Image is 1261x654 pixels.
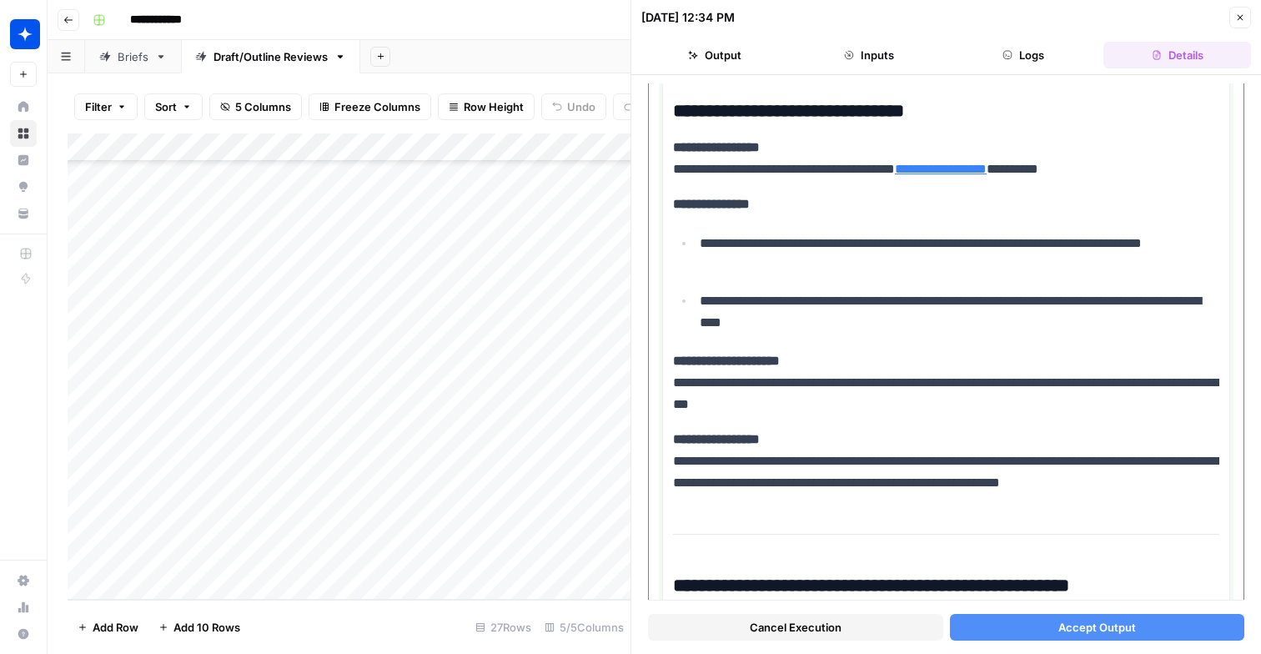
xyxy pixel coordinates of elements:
span: Filter [85,98,112,115]
span: 5 Columns [235,98,291,115]
span: Sort [155,98,177,115]
div: 5/5 Columns [538,614,630,641]
img: Wiz Logo [10,19,40,49]
span: Add 10 Rows [173,619,240,636]
span: Undo [567,98,595,115]
a: Settings [10,567,37,594]
span: Accept Output [1058,619,1136,636]
a: Home [10,93,37,120]
button: Sort [144,93,203,120]
button: Filter [74,93,138,120]
button: Undo [541,93,606,120]
button: Details [1103,42,1251,68]
span: Row Height [464,98,524,115]
button: Output [641,42,789,68]
span: Add Row [93,619,138,636]
a: Briefs [85,40,181,73]
button: Logs [950,42,1098,68]
div: 27 Rows [469,614,538,641]
div: Briefs [118,48,148,65]
a: Browse [10,120,37,147]
a: Draft/Outline Reviews [181,40,360,73]
a: Usage [10,594,37,621]
button: Add Row [68,614,148,641]
a: Insights [10,147,37,174]
button: Add 10 Rows [148,614,250,641]
button: Workspace: Wiz [10,13,37,55]
a: Opportunities [10,174,37,200]
button: Freeze Columns [309,93,431,120]
div: [DATE] 12:34 PM [641,9,735,26]
a: Your Data [10,200,37,227]
button: Inputs [796,42,943,68]
button: 5 Columns [209,93,302,120]
span: Freeze Columns [334,98,420,115]
button: Row Height [438,93,535,120]
button: Cancel Execution [648,614,943,641]
div: Draft/Outline Reviews [214,48,328,65]
button: Help + Support [10,621,37,647]
button: Accept Output [950,614,1245,641]
span: Cancel Execution [750,619,842,636]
